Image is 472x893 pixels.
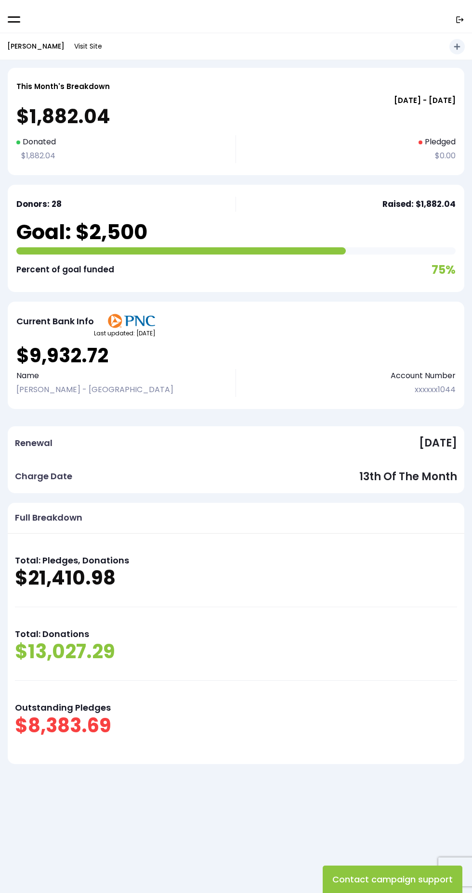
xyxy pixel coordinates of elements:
[16,80,110,93] p: This Month's Breakdown
[15,510,82,525] p: Full Breakdown
[15,716,457,735] p: $8,383.69
[15,568,457,587] p: $21,410.98
[15,626,457,642] p: Total: Donations
[452,42,462,51] i: add
[359,467,457,486] p: 13th of the month
[16,149,221,163] p: $1,882.04
[7,40,65,52] p: [PERSON_NAME]
[16,197,221,212] p: Donors: 28
[15,642,457,661] p: $13,027.29
[432,259,456,280] p: 75%
[16,217,147,247] p: Goal: $2,500
[430,149,456,163] p: $0.00
[391,369,456,383] p: Account Number
[15,469,72,484] p: Charge Date
[16,346,456,365] p: $9,932.72
[69,37,107,56] a: Visit Site
[15,435,52,451] p: Renewal
[382,197,456,212] p: Raised: $1,882.04
[16,369,221,383] p: Name
[16,94,456,107] p: [DATE] - [DATE]
[415,383,456,397] p: xxxxxx1044
[94,328,156,339] p: Last updated: [DATE]
[16,107,456,126] p: $1,882.04
[15,553,457,568] p: Total: Pledges, Donations
[419,135,456,149] p: Pledged
[16,314,94,329] p: Current Bank Info
[16,262,114,277] p: Percent of goal funded
[16,135,221,149] p: Donated
[16,383,221,397] p: [PERSON_NAME] - [GEOGRAPHIC_DATA]
[449,39,465,54] button: add
[323,866,462,893] button: Contact campaign support
[419,434,457,453] p: [DATE]
[15,700,457,715] p: Outstanding Pledges
[107,314,156,328] img: PNClogo.svg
